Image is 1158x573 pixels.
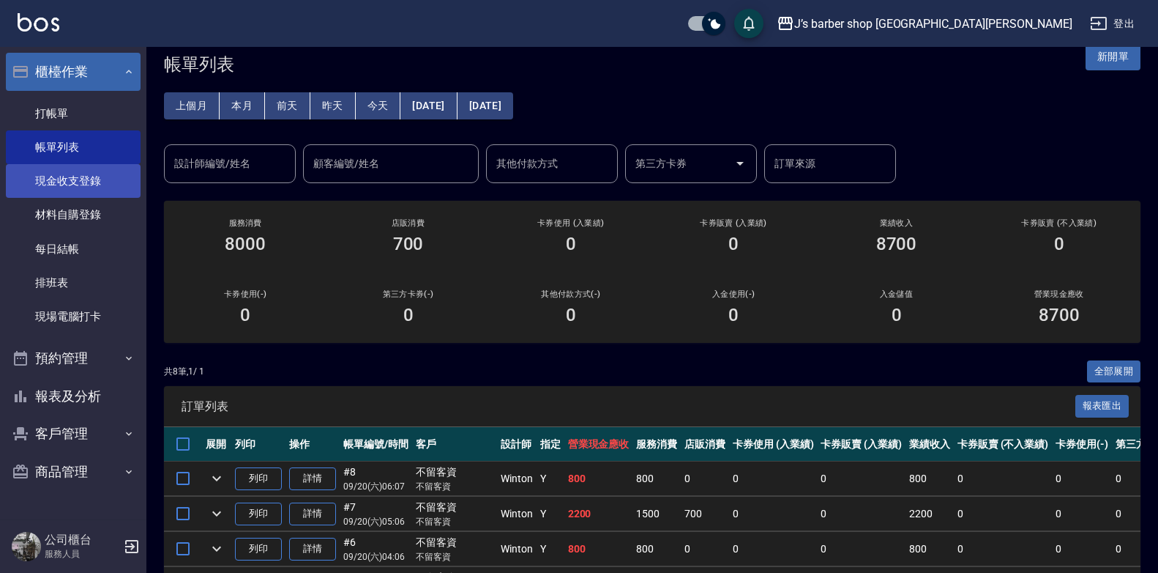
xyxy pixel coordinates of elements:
[164,92,220,119] button: 上個月
[681,532,729,566] td: 0
[416,480,493,493] p: 不留客資
[235,538,282,561] button: 列印
[412,427,497,462] th: 客戶
[794,15,1072,33] div: J’s barber shop [GEOGRAPHIC_DATA][PERSON_NAME]
[564,497,633,531] td: 2200
[1075,399,1129,413] a: 報表匯出
[995,218,1123,228] h2: 卡券販賣 (不入業績)
[403,305,414,325] h3: 0
[6,377,141,415] button: 報表及分析
[235,503,282,525] button: 列印
[954,532,1052,566] td: 0
[6,97,141,130] a: 打帳單
[1052,427,1112,462] th: 卡券使用(-)
[497,532,537,566] td: Winton
[340,497,412,531] td: #7
[343,515,408,528] p: 09/20 (六) 05:06
[905,462,954,496] td: 800
[497,462,537,496] td: Winton
[954,462,1052,496] td: 0
[6,300,141,333] a: 現場電腦打卡
[1087,361,1141,383] button: 全部展開
[817,532,905,566] td: 0
[564,462,633,496] td: 800
[1075,395,1129,418] button: 報表匯出
[670,218,797,228] h2: 卡券販賣 (入業績)
[1052,462,1112,496] td: 0
[206,503,228,525] button: expand row
[343,480,408,493] p: 09/20 (六) 06:07
[45,547,119,561] p: 服務人員
[344,218,471,228] h2: 店販消費
[566,234,576,254] h3: 0
[393,234,424,254] h3: 700
[681,497,729,531] td: 700
[356,92,401,119] button: 今天
[289,538,336,561] a: 詳情
[164,365,204,378] p: 共 8 筆, 1 / 1
[632,462,681,496] td: 800
[632,532,681,566] td: 800
[876,234,917,254] h3: 8700
[206,467,228,489] button: expand row
[6,453,141,491] button: 商品管理
[1086,49,1140,63] a: 新開單
[954,497,1052,531] td: 0
[340,427,412,462] th: 帳單編號/時間
[728,234,739,254] h3: 0
[45,533,119,547] h5: 公司櫃台
[416,515,493,528] p: 不留客資
[729,532,818,566] td: 0
[6,164,141,198] a: 現金收支登錄
[6,415,141,453] button: 客戶管理
[537,427,564,462] th: 指定
[340,532,412,566] td: #6
[566,305,576,325] h3: 0
[670,289,797,299] h2: 入金使用(-)
[1039,305,1080,325] h3: 8700
[416,465,493,480] div: 不留客資
[231,427,285,462] th: 列印
[202,427,231,462] th: 展開
[6,53,141,91] button: 櫃檯作業
[1052,532,1112,566] td: 0
[6,266,141,300] a: 排班表
[497,427,537,462] th: 設計師
[681,462,729,496] td: 0
[681,427,729,462] th: 店販消費
[6,198,141,232] a: 材料自購登錄
[343,550,408,563] p: 09/20 (六) 04:06
[537,462,564,496] td: Y
[416,535,493,550] div: 不留客資
[225,234,266,254] h3: 8000
[235,467,282,490] button: 列印
[265,92,310,119] button: 前天
[289,503,336,525] a: 詳情
[734,9,763,38] button: save
[507,289,635,299] h2: 其他付款方式(-)
[905,497,954,531] td: 2200
[905,532,954,566] td: 800
[1054,234,1064,254] h3: 0
[537,497,564,531] td: Y
[344,289,471,299] h2: 第三方卡券(-)
[6,130,141,164] a: 帳單列表
[6,339,141,377] button: 預約管理
[240,305,250,325] h3: 0
[340,462,412,496] td: #8
[729,427,818,462] th: 卡券使用 (入業績)
[905,427,954,462] th: 業績收入
[497,497,537,531] td: Winton
[728,152,752,175] button: Open
[182,218,309,228] h3: 服務消費
[771,9,1078,39] button: J’s barber shop [GEOGRAPHIC_DATA][PERSON_NAME]
[400,92,457,119] button: [DATE]
[1084,10,1140,37] button: 登出
[182,399,1075,414] span: 訂單列表
[954,427,1052,462] th: 卡券販賣 (不入業績)
[892,305,902,325] h3: 0
[182,289,309,299] h2: 卡券使用(-)
[18,13,59,32] img: Logo
[416,500,493,515] div: 不留客資
[220,92,265,119] button: 本月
